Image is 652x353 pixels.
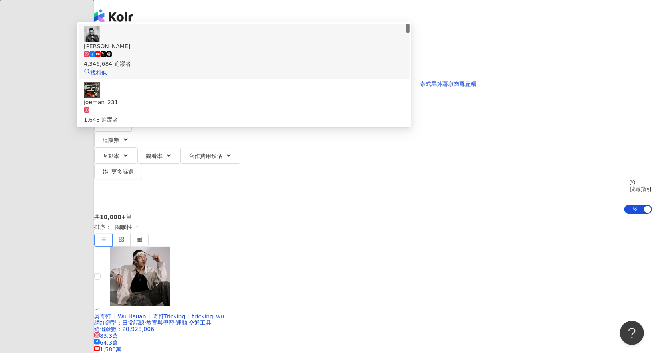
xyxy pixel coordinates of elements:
[122,319,145,326] span: 日常話題
[94,132,137,148] button: 追蹤數
[146,153,163,159] span: 觀看率
[94,220,652,234] div: 排序：
[103,137,119,143] span: 追蹤數
[115,221,139,233] span: 關聯性
[100,214,126,220] span: 10,000+
[420,81,476,87] span: 泰式馬鈴薯燉肉寬扁麵
[118,313,146,319] span: Wu Hsuan
[180,148,240,164] button: 合作費用預估
[192,313,224,319] span: tricking_wu
[189,153,222,159] span: 合作費用預估
[110,247,170,306] img: KOL Avatar
[84,98,405,106] div: joeman_231
[176,319,187,326] span: 運動
[84,42,405,51] div: [PERSON_NAME]
[90,69,107,76] span: 找相似
[145,319,146,326] span: ·
[94,148,137,164] button: 互動率
[94,9,133,24] img: logo
[84,69,107,76] a: 找相似
[189,319,211,326] span: 交通工具
[94,326,652,332] div: 總追蹤數 ： 20,928,006
[630,186,652,192] div: 搜尋指引
[94,164,142,179] button: 更多篩選
[94,313,111,319] span: 吳奇軒
[103,153,119,159] span: 互動率
[146,319,174,326] span: 教育與學習
[620,321,644,345] iframe: Help Scout Beacon - Open
[111,168,134,175] span: 更多篩選
[94,339,118,346] span: 64.3萬
[153,313,186,319] span: 奇軒Tricking
[630,180,635,185] span: question-circle
[174,319,176,326] span: ·
[94,319,652,326] div: 網紅類型 ：
[94,346,121,353] span: 1,580萬
[94,214,652,220] div: 共 筆
[84,82,100,98] img: KOL Avatar
[84,115,405,124] div: 1,648 追蹤者
[412,76,485,92] button: 泰式馬鈴薯燉肉寬扁麵
[94,333,118,339] span: 83.3萬
[137,148,180,164] button: 觀看率
[84,26,100,42] img: KOL Avatar
[187,319,189,326] span: ·
[84,59,405,68] div: 4,346,684 追蹤者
